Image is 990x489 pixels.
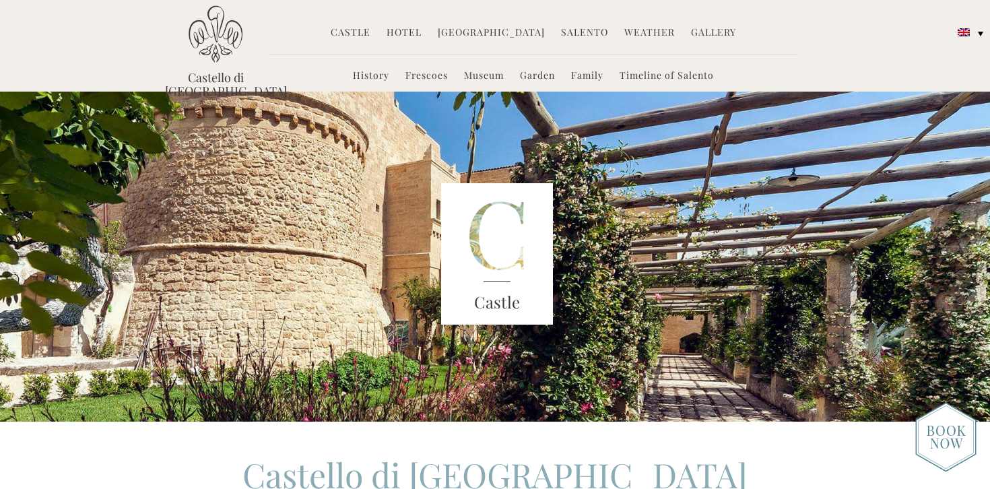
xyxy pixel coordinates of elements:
a: Castle [331,26,370,41]
a: [GEOGRAPHIC_DATA] [438,26,545,41]
a: Garden [520,69,555,84]
img: English [958,28,970,36]
a: Frescoes [405,69,448,84]
img: Castello di Ugento [189,5,242,63]
a: History [353,69,389,84]
a: Weather [624,26,675,41]
a: Hotel [387,26,422,41]
a: Gallery [691,26,736,41]
a: Museum [464,69,504,84]
img: new-booknow.png [915,402,977,472]
a: Family [571,69,603,84]
img: castle-letter.png [441,183,553,325]
a: Timeline of Salento [620,69,714,84]
a: Castello di [GEOGRAPHIC_DATA] [165,71,266,98]
a: Salento [561,26,608,41]
h3: Castle [441,290,553,315]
